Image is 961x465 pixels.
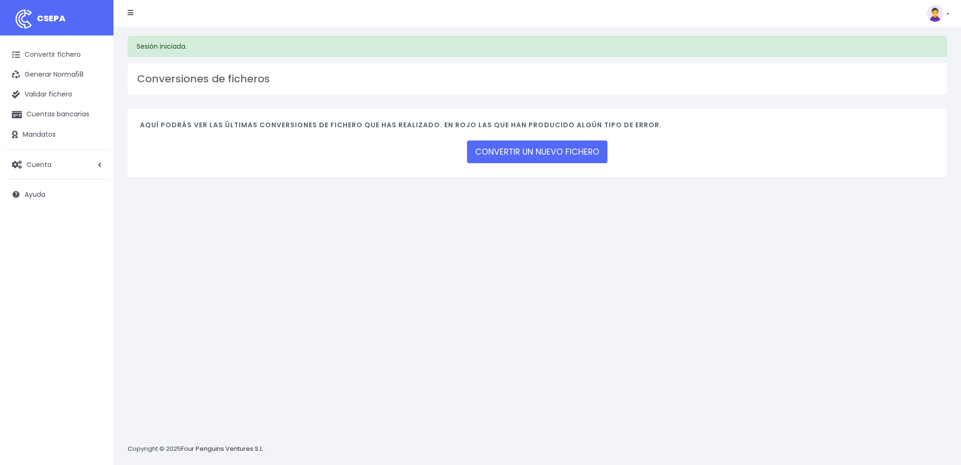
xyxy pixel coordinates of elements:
[128,444,265,454] p: Copyright © 2025 .
[26,159,52,169] span: Cuenta
[140,121,935,134] h4: Aquí podrás ver las últimas conversiones de fichero que has realizado. En rojo las que han produc...
[5,85,109,105] a: Validar fichero
[926,5,944,22] img: profile
[5,65,109,85] a: Generar Norma58
[25,190,45,199] span: Ayuda
[128,36,947,57] div: Sesión iniciada.
[5,45,109,65] a: Convertir fichero
[37,12,66,24] span: CSEPA
[5,155,109,175] a: Cuenta
[181,444,264,453] a: Four Penguins Ventures S.L.
[137,73,937,85] h3: Conversiones de ficheros
[5,184,109,204] a: Ayuda
[467,140,607,163] a: CONVERTIR UN NUEVO FICHERO
[5,125,109,145] a: Mandatos
[12,7,35,31] img: logo
[5,105,109,124] a: Cuentas bancarias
